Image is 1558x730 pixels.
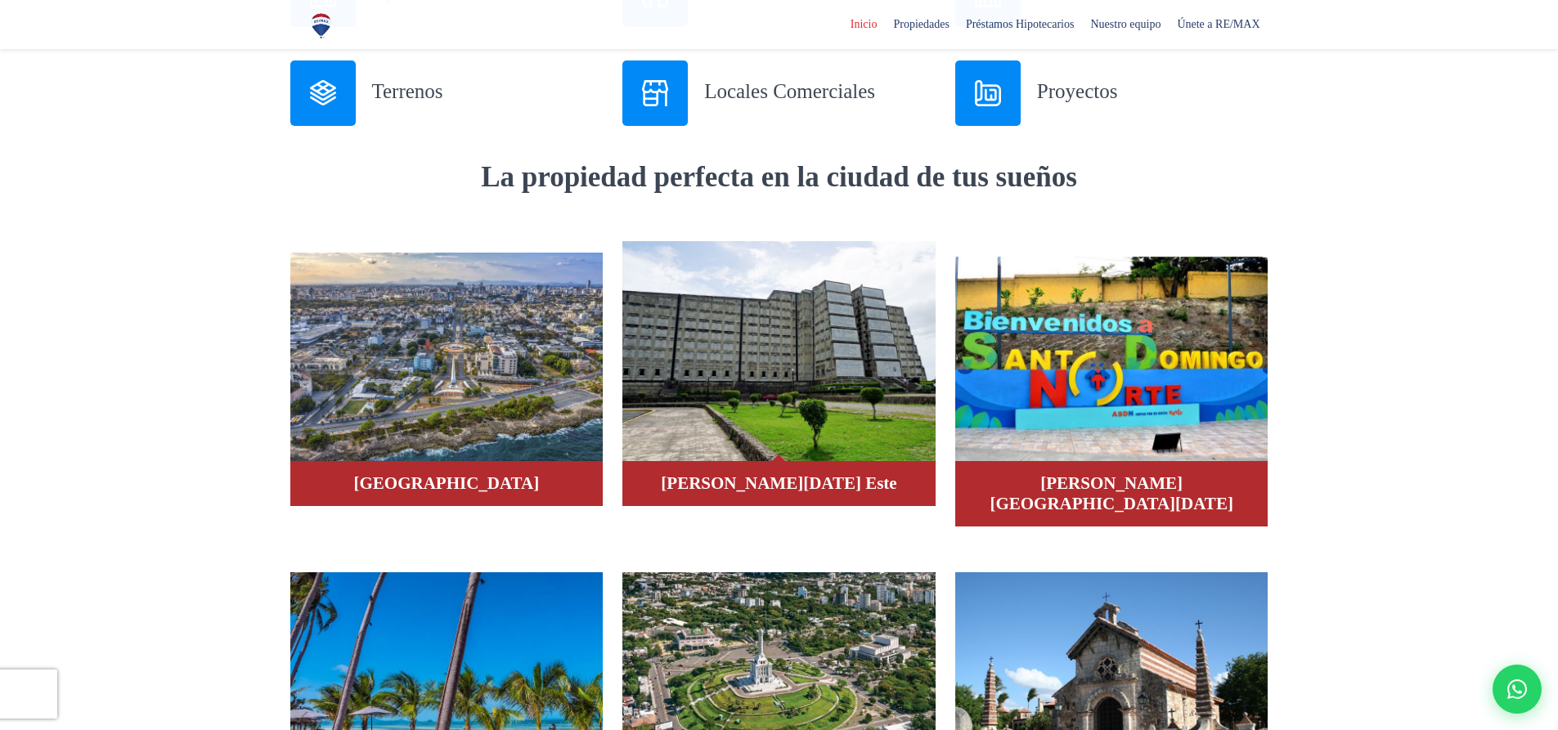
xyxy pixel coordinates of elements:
[1037,77,1268,105] h3: Proyectos
[622,240,936,506] a: Distrito Nacional (3)[PERSON_NAME][DATE] Este
[481,161,1077,193] strong: La propiedad perfecta en la ciudad de tus sueños
[372,77,604,105] h3: Terrenos
[639,473,919,494] h4: [PERSON_NAME][DATE] Este
[704,77,936,105] h3: Locales Comerciales
[290,253,604,473] img: Distrito Nacional (2)
[1082,12,1169,37] span: Nuestro equipo
[307,473,587,494] h4: [GEOGRAPHIC_DATA]
[290,240,604,506] a: Distrito Nacional (2)[GEOGRAPHIC_DATA]
[955,253,1268,473] img: Santo Domingo Norte
[842,12,886,37] span: Inicio
[885,12,957,37] span: Propiedades
[622,60,936,126] a: Locales Comerciales
[972,473,1252,514] h4: [PERSON_NAME][GEOGRAPHIC_DATA][DATE]
[958,12,1083,37] span: Préstamos Hipotecarios
[1169,12,1268,37] span: Únete a RE/MAX
[955,240,1268,526] a: Santo Domingo Norte[PERSON_NAME][GEOGRAPHIC_DATA][DATE]
[290,60,604,126] a: Terrenos
[955,60,1268,126] a: Proyectos
[307,11,335,40] img: Logo de REMAX
[622,241,936,462] img: Distrito Nacional (3)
